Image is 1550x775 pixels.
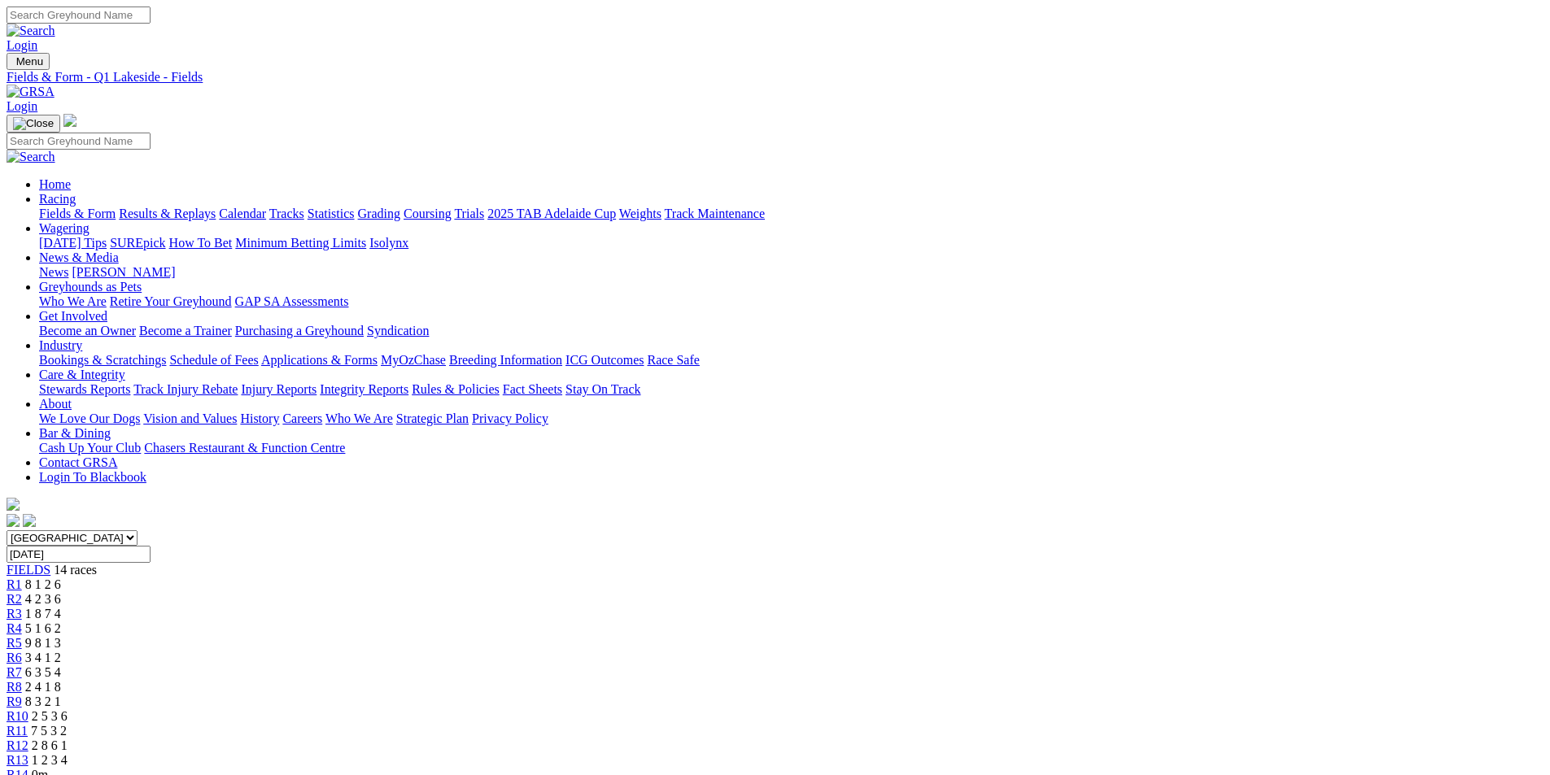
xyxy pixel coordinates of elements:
button: Toggle navigation [7,115,60,133]
a: Bookings & Scratchings [39,353,166,367]
a: R11 [7,724,28,738]
a: [PERSON_NAME] [72,265,175,279]
span: 4 2 3 6 [25,592,61,606]
span: 1 2 3 4 [32,753,68,767]
div: Racing [39,207,1543,221]
a: Become an Owner [39,324,136,337]
a: Minimum Betting Limits [235,236,366,250]
a: Login To Blackbook [39,470,146,484]
div: Greyhounds as Pets [39,294,1543,309]
a: R6 [7,651,22,664]
a: Bar & Dining [39,426,111,440]
a: Home [39,177,71,191]
a: Contact GRSA [39,455,117,469]
a: How To Bet [169,236,233,250]
a: R13 [7,753,28,767]
div: About [39,411,1543,426]
span: 8 3 2 1 [25,694,61,708]
a: Login [7,38,37,52]
a: FIELDS [7,563,50,577]
a: Results & Replays [119,207,216,220]
a: Greyhounds as Pets [39,280,142,294]
span: 2 8 6 1 [32,738,68,752]
a: Purchasing a Greyhound [235,324,364,337]
a: R5 [7,636,22,650]
a: Who We Are [325,411,393,425]
a: ICG Outcomes [565,353,644,367]
span: 6 3 5 4 [25,665,61,679]
a: 2025 TAB Adelaide Cup [487,207,616,220]
img: Close [13,117,54,130]
a: R2 [7,592,22,606]
a: MyOzChase [381,353,446,367]
span: 7 5 3 2 [31,724,67,738]
a: Strategic Plan [396,411,469,425]
a: SUREpick [110,236,165,250]
a: Race Safe [647,353,699,367]
a: Grading [358,207,400,220]
a: R1 [7,577,22,591]
a: R10 [7,709,28,723]
span: 8 1 2 6 [25,577,61,591]
a: Trials [454,207,484,220]
button: Toggle navigation [7,53,50,70]
a: Cash Up Your Club [39,441,141,455]
a: About [39,397,72,411]
a: Isolynx [369,236,408,250]
input: Search [7,7,151,24]
span: R12 [7,738,28,752]
a: Racing [39,192,76,206]
div: Wagering [39,236,1543,250]
a: Statistics [308,207,355,220]
a: Stewards Reports [39,382,130,396]
a: R9 [7,694,22,708]
a: R7 [7,665,22,679]
img: logo-grsa-white.png [7,498,20,511]
span: 9 8 1 3 [25,636,61,650]
span: 14 races [54,563,97,577]
a: R4 [7,621,22,635]
div: Get Involved [39,324,1543,338]
a: Who We Are [39,294,107,308]
a: Coursing [404,207,452,220]
a: News [39,265,68,279]
span: 1 8 7 4 [25,607,61,620]
a: Login [7,99,37,113]
a: Breeding Information [449,353,562,367]
a: Privacy Policy [472,411,548,425]
a: Fields & Form - Q1 Lakeside - Fields [7,70,1543,85]
div: News & Media [39,265,1543,280]
a: Schedule of Fees [169,353,258,367]
a: Industry [39,338,82,352]
a: Vision and Values [143,411,237,425]
img: twitter.svg [23,514,36,527]
a: Tracks [269,207,304,220]
img: GRSA [7,85,55,99]
a: Wagering [39,221,90,235]
a: Fields & Form [39,207,116,220]
a: Syndication [367,324,429,337]
span: R8 [7,680,22,694]
a: Fact Sheets [503,382,562,396]
span: Menu [16,55,43,67]
a: Stay On Track [565,382,640,396]
a: Injury Reports [241,382,317,396]
img: facebook.svg [7,514,20,527]
img: Search [7,150,55,164]
a: Integrity Reports [320,382,408,396]
input: Select date [7,546,151,563]
a: [DATE] Tips [39,236,107,250]
a: R3 [7,607,22,620]
a: Applications & Forms [261,353,378,367]
span: 2 5 3 6 [32,709,68,723]
img: Search [7,24,55,38]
